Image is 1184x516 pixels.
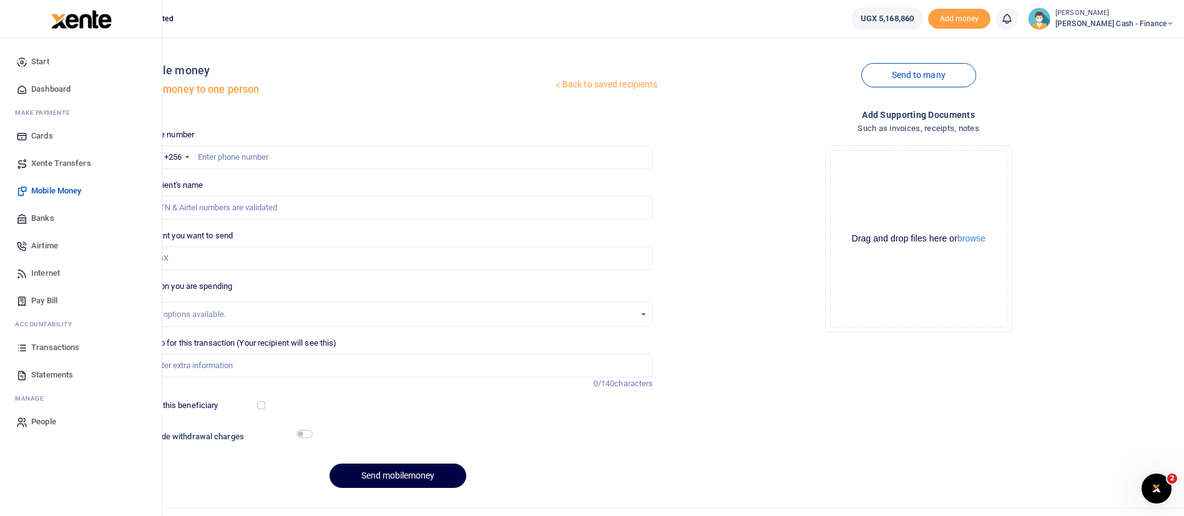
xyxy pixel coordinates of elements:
label: Phone number [142,129,194,141]
a: People [10,408,152,436]
small: [PERSON_NAME] [1055,8,1174,19]
label: Reason you are spending [142,280,232,293]
span: anage [21,394,44,403]
div: No options available. [152,308,635,321]
input: Enter extra information [142,354,653,377]
span: ake Payments [21,108,70,117]
li: M [10,103,152,122]
a: Mobile Money [10,177,152,205]
span: Xente Transfers [31,157,91,170]
span: UGX 5,168,860 [861,12,914,25]
h4: Add supporting Documents [663,108,1174,122]
img: logo-large [51,10,112,29]
a: Internet [10,260,152,287]
a: Start [10,48,152,75]
span: Statements [31,369,73,381]
span: characters [614,379,653,388]
label: Amount you want to send [142,230,233,242]
li: Wallet ballance [846,7,928,30]
span: Transactions [31,341,79,354]
input: UGX [142,246,653,270]
a: Airtime [10,232,152,260]
h5: Send money to one person [137,84,553,96]
h4: Such as invoices, receipts, notes [663,122,1174,135]
div: Drag and drop files here or [831,233,1007,245]
a: Send to many [861,63,976,87]
input: Enter phone number [142,145,653,169]
a: Dashboard [10,75,152,103]
h6: Include withdrawal charges [144,432,306,442]
span: [PERSON_NAME] Cash - Finance [1055,18,1174,29]
li: Ac [10,314,152,334]
h4: Mobile money [137,64,553,77]
a: Add money [928,13,991,22]
input: MTN & Airtel numbers are validated [142,196,653,220]
div: Uganda: +256 [143,146,193,168]
span: Dashboard [31,83,71,95]
a: Pay Bill [10,287,152,314]
iframe: Intercom live chat [1142,474,1172,504]
span: Internet [31,267,60,280]
span: 0/140 [594,379,615,388]
div: File Uploader [825,145,1012,333]
span: Mobile Money [31,185,81,197]
span: Cards [31,130,53,142]
span: People [31,416,56,428]
span: countability [24,319,72,329]
label: Save this beneficiary [143,399,218,412]
li: M [10,389,152,408]
a: Statements [10,361,152,389]
a: logo-small logo-large logo-large [50,14,112,23]
span: Start [31,56,49,68]
a: Xente Transfers [10,150,152,177]
a: Cards [10,122,152,150]
a: Transactions [10,334,152,361]
label: Memo for this transaction (Your recipient will see this) [142,337,337,349]
a: UGX 5,168,860 [851,7,923,30]
span: Banks [31,212,54,225]
span: Pay Bill [31,295,57,307]
button: browse [957,234,986,243]
button: Send mobilemoney [330,464,466,488]
span: Add money [928,9,991,29]
label: Recipient's name [142,179,203,192]
a: Banks [10,205,152,232]
img: profile-user [1028,7,1050,30]
a: Back to saved recipients [553,74,658,96]
span: 2 [1167,474,1177,484]
div: +256 [164,151,182,163]
li: Toup your wallet [928,9,991,29]
a: profile-user [PERSON_NAME] [PERSON_NAME] Cash - Finance [1028,7,1174,30]
span: Airtime [31,240,58,252]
